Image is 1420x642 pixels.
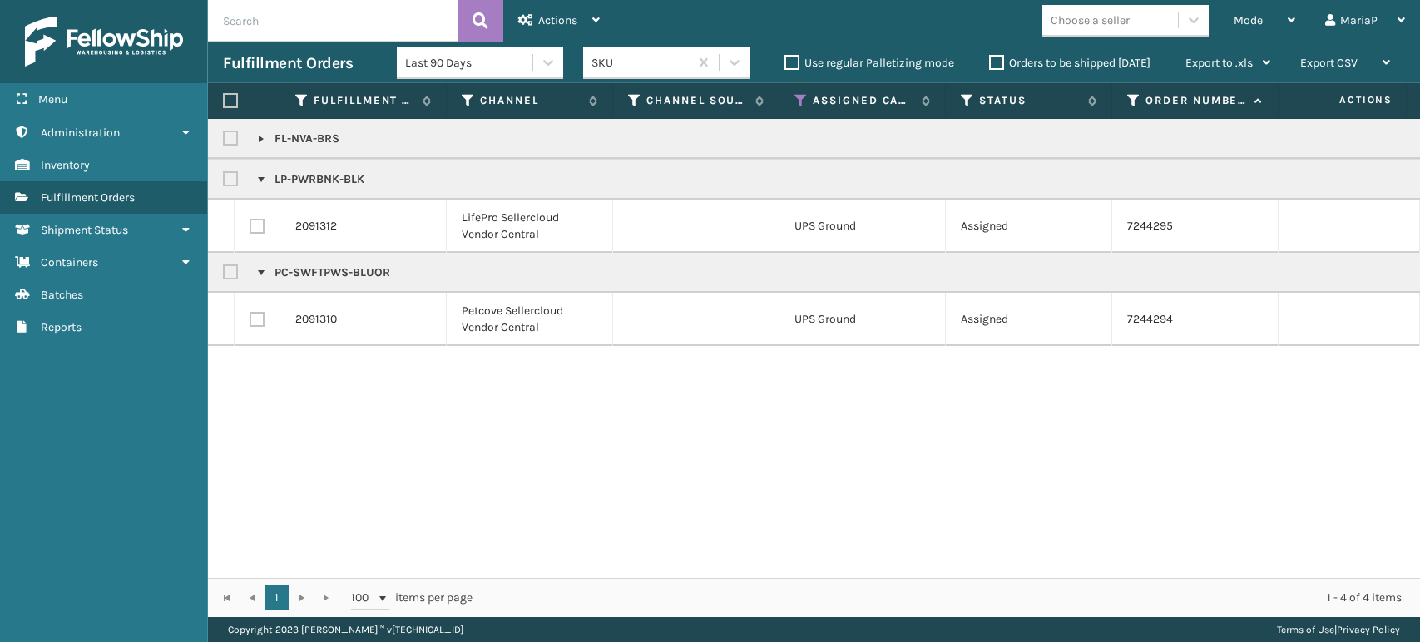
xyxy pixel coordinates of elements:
label: Fulfillment Order Id [314,93,414,108]
label: Orders to be shipped [DATE] [989,56,1150,70]
td: Assigned [946,293,1112,346]
td: Petcove Sellercloud Vendor Central [447,293,613,346]
a: 2091310 [295,311,337,328]
p: FL-NVA-BRS [258,131,339,147]
div: SKU [591,54,690,72]
span: Fulfillment Orders [41,190,135,205]
span: Containers [41,255,98,269]
span: Shipment Status [41,223,128,237]
div: 1 - 4 of 4 items [496,590,1402,606]
span: Batches [41,288,83,302]
span: Reports [41,320,82,334]
span: Menu [38,92,67,106]
td: LifePro Sellercloud Vendor Central [447,200,613,253]
p: Copyright 2023 [PERSON_NAME]™ v [TECHNICAL_ID] [228,617,463,642]
span: Export CSV [1300,56,1358,70]
a: 2091312 [295,218,337,235]
td: 7244295 [1112,200,1279,253]
label: Channel [480,93,581,108]
label: Assigned Carrier Service [813,93,913,108]
img: logo [25,17,183,67]
div: Choose a seller [1051,12,1130,29]
td: UPS Ground [779,293,946,346]
span: Export to .xls [1185,56,1253,70]
p: PC-SWFTPWS-BLUOR [258,264,390,281]
label: Status [979,93,1080,108]
a: Terms of Use [1277,624,1334,635]
span: Actions [1287,86,1403,114]
p: LP-PWRBNK-BLK [258,171,364,188]
h3: Fulfillment Orders [223,53,353,73]
div: | [1277,617,1400,642]
span: Inventory [41,158,90,172]
label: Use regular Palletizing mode [784,56,954,70]
span: Administration [41,126,120,140]
td: UPS Ground [779,200,946,253]
span: items per page [351,585,473,610]
label: Order Number [1145,93,1246,108]
td: 7244294 [1112,293,1279,346]
span: Actions [538,13,577,27]
a: Privacy Policy [1337,624,1400,635]
div: Last 90 Days [405,54,534,72]
label: Channel Source [646,93,747,108]
span: 100 [351,590,376,606]
a: 1 [265,585,289,610]
span: Mode [1234,13,1263,27]
td: Assigned [946,200,1112,253]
